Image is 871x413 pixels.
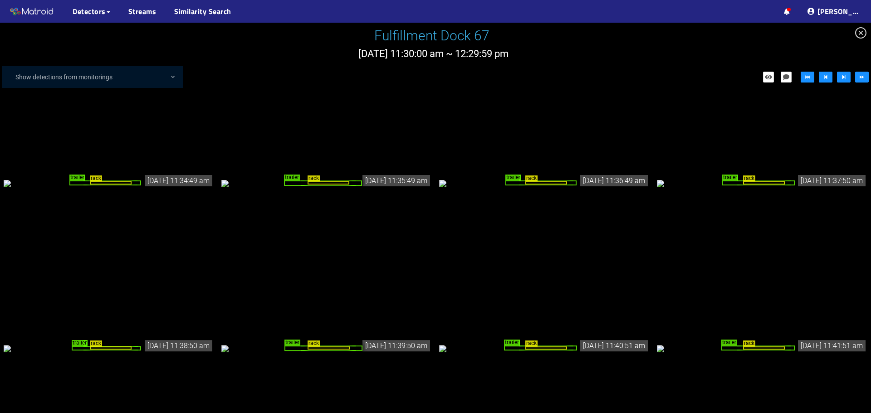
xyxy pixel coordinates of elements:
div: [DATE] 11:40:51 am [580,340,648,351]
div: [DATE] 11:35:49 am [362,175,430,186]
span: step-forward [841,74,847,81]
div: [DATE] 11:38:50 am [145,340,212,351]
span: rack [743,340,755,347]
a: Similarity Search [174,6,231,17]
div: Show detections from monitorings [11,68,183,86]
span: rack [743,175,755,182]
span: Detectors [73,6,106,17]
div: [DATE] 11:39:50 am [362,340,430,351]
span: fast-backward [804,74,811,81]
button: fast-backward [801,72,814,83]
button: step-forward [837,72,851,83]
span: close-circle [851,23,871,43]
span: trailer [284,175,300,181]
span: trailer [284,340,300,346]
span: step-backward [822,74,829,81]
span: rack [308,340,320,347]
span: rack [308,175,320,182]
div: [DATE] 11:41:51 am [798,340,866,351]
span: trailer [504,340,520,346]
span: rack [525,340,538,347]
div: [DATE] 11:36:49 am [580,175,648,186]
div: [DATE] 11:37:50 am [798,175,866,186]
div: [DATE] 11:34:49 am [145,175,212,186]
button: fast-forward [855,72,869,83]
span: rack [525,175,538,182]
span: trailer [722,175,738,181]
a: Streams [128,6,157,17]
img: Matroid logo [9,5,54,19]
span: trailer [721,340,737,346]
span: fast-forward [859,74,865,81]
button: step-backward [819,72,832,83]
span: trailer [505,175,521,181]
